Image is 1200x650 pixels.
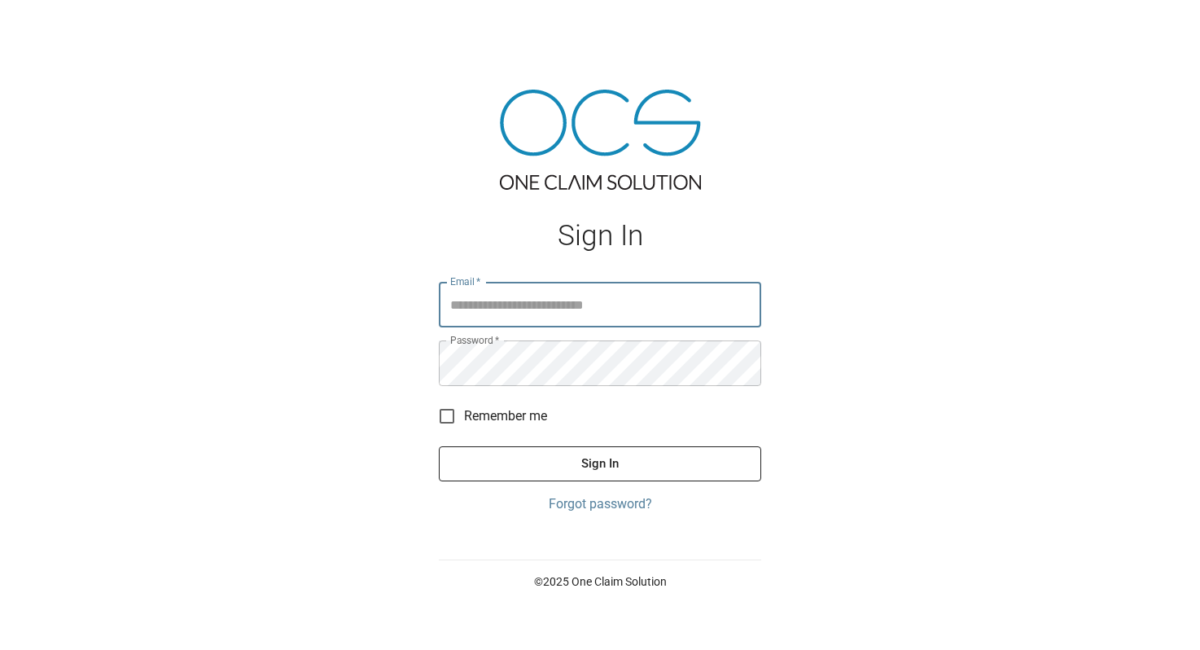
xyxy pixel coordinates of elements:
[439,219,761,253] h1: Sign In
[439,446,761,481] button: Sign In
[464,406,547,426] span: Remember me
[439,494,761,514] a: Forgot password?
[500,90,701,190] img: ocs-logo-tra.png
[439,573,761,590] p: © 2025 One Claim Solution
[450,333,499,347] label: Password
[450,274,481,288] label: Email
[20,10,85,42] img: ocs-logo-white-transparent.png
